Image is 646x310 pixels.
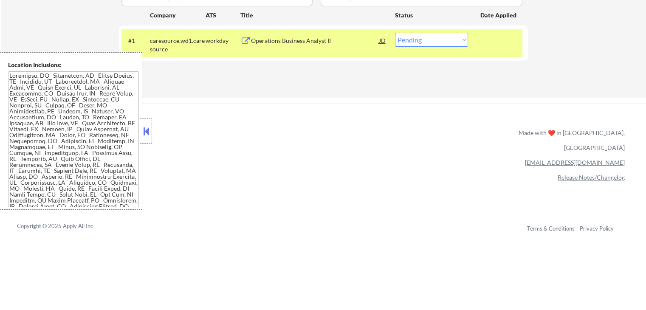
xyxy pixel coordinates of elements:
div: Operations Business Analyst II [251,37,379,45]
div: Company [150,11,206,20]
div: workday [206,37,240,45]
div: Copyright © 2025 Apply All Inc [17,222,115,231]
a: Privacy Policy [580,225,614,232]
div: caresource.wd1.caresource [150,37,206,53]
a: Refer & earn free applications 👯‍♀️ [17,137,341,146]
div: #1 [128,37,143,45]
div: Title [240,11,387,20]
a: Terms & Conditions [527,225,575,232]
div: Date Applied [480,11,518,20]
div: Status [395,7,468,23]
div: JD [378,33,387,48]
a: Release Notes/Changelog [558,174,625,181]
div: Location Inclusions: [8,61,139,69]
div: Made with ❤️ in [GEOGRAPHIC_DATA], [GEOGRAPHIC_DATA] [515,125,625,155]
div: ATS [206,11,240,20]
a: [EMAIL_ADDRESS][DOMAIN_NAME] [525,159,625,166]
